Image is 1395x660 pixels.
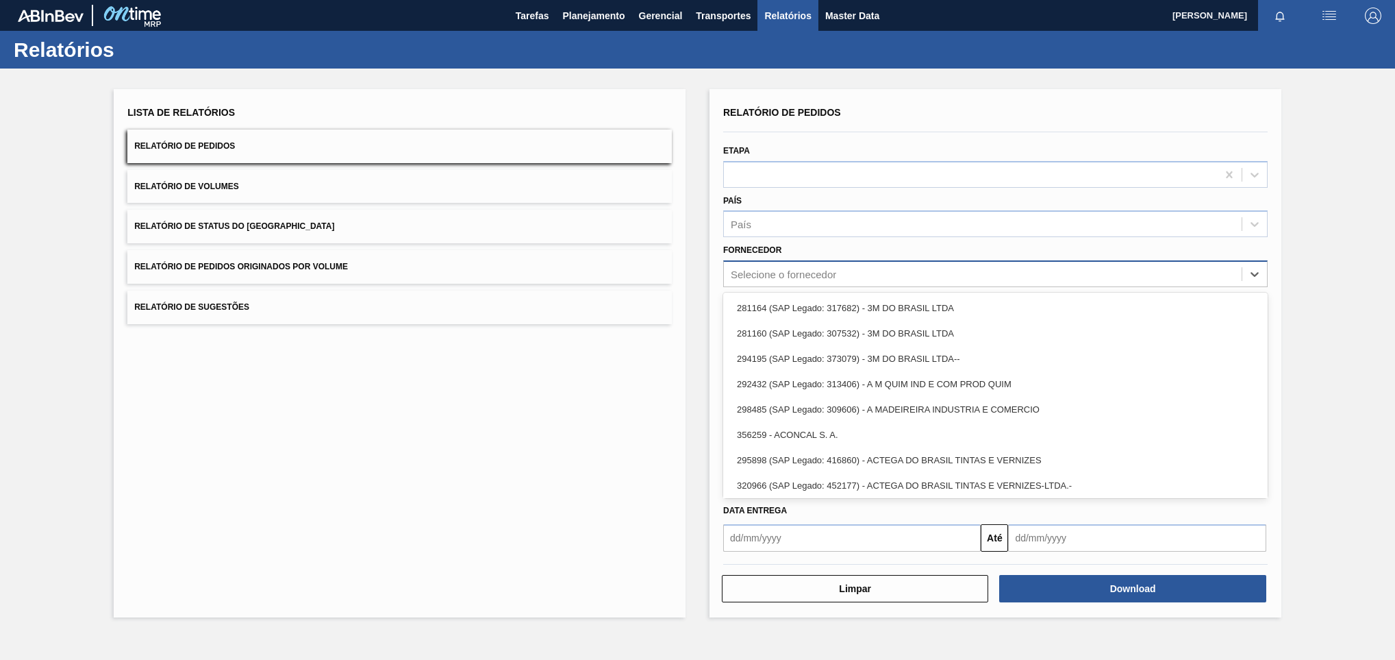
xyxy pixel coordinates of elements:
span: Transportes [696,8,751,24]
div: 320966 (SAP Legado: 452177) - ACTEGA DO BRASIL TINTAS E VERNIZES-LTDA.- [723,473,1268,498]
span: Relatório de Status do [GEOGRAPHIC_DATA] [134,221,334,231]
button: Limpar [722,575,988,602]
button: Relatório de Status do [GEOGRAPHIC_DATA] [127,210,672,243]
button: Relatório de Pedidos Originados por Volume [127,250,672,284]
span: Relatórios [764,8,811,24]
input: dd/mm/yyyy [1008,524,1266,552]
input: dd/mm/yyyy [723,524,981,552]
span: Lista de Relatórios [127,107,235,118]
div: País [731,219,751,230]
img: userActions [1321,8,1337,24]
img: Logout [1365,8,1381,24]
span: Relatório de Pedidos Originados por Volume [134,262,348,271]
span: Relatório de Volumes [134,182,238,191]
span: Relatório de Sugestões [134,302,249,312]
button: Relatório de Volumes [127,170,672,204]
div: 298485 (SAP Legado: 309606) - A MADEIREIRA INDUSTRIA E COMERCIO [723,397,1268,422]
img: TNhmsLtSVTkK8tSr43FrP2fwEKptu5GPRR3wAAAABJRU5ErkJggg== [18,10,84,22]
span: Tarefas [516,8,549,24]
span: Relatório de Pedidos [723,107,841,118]
div: 294195 (SAP Legado: 373079) - 3M DO BRASIL LTDA-- [723,346,1268,371]
span: Master Data [825,8,879,24]
button: Relatório de Pedidos [127,130,672,163]
div: 356259 - ACONCAL S. A. [723,422,1268,448]
div: 295898 (SAP Legado: 416860) - ACTEGA DO BRASIL TINTAS E VERNIZES [723,448,1268,473]
button: Relatório de Sugestões [127,291,672,324]
label: Fornecedor [723,245,781,255]
span: Gerencial [639,8,683,24]
label: Etapa [723,146,750,156]
span: Data entrega [723,506,787,515]
h1: Relatórios [14,42,257,58]
button: Download [999,575,1266,602]
span: Relatório de Pedidos [134,141,235,151]
span: Planejamento [562,8,625,24]
label: País [723,196,742,206]
button: Notificações [1258,6,1302,25]
div: Selecione o fornecedor [731,269,836,280]
div: 281160 (SAP Legado: 307532) - 3M DO BRASIL LTDA [723,321,1268,346]
div: 292432 (SAP Legado: 313406) - A M QUIM IND E COM PROD QUIM [723,371,1268,397]
button: Até [981,524,1008,552]
div: 281164 (SAP Legado: 317682) - 3M DO BRASIL LTDA [723,295,1268,321]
